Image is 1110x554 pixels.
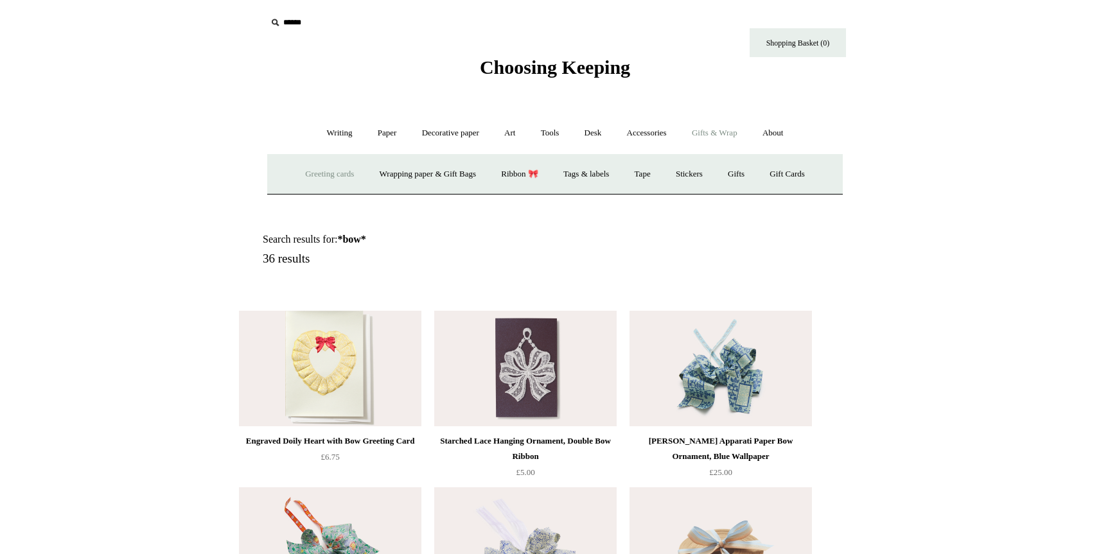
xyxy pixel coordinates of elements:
[758,157,816,191] a: Gift Cards
[630,311,812,426] img: Scanlon Apparati Paper Bow Ornament, Blue Wallpaper
[434,311,617,426] a: Starched Lace Hanging Ornament, Double Bow Ribbon Starched Lace Hanging Ornament, Double Bow Ribbon
[242,433,418,449] div: Engraved Doily Heart with Bow Greeting Card
[315,116,364,150] a: Writing
[366,116,409,150] a: Paper
[529,116,571,150] a: Tools
[239,311,421,426] a: Engraved Doily Heart with Bow Greeting Card Engraved Doily Heart with Bow Greeting Card
[615,116,678,150] a: Accessories
[239,311,421,426] img: Engraved Doily Heart with Bow Greeting Card
[321,452,339,462] span: £6.75
[263,233,570,245] h1: Search results for:
[630,433,812,486] a: [PERSON_NAME] Apparati Paper Bow Ornament, Blue Wallpaper £25.00
[480,67,630,76] a: Choosing Keeping
[516,467,534,477] span: £5.00
[368,157,488,191] a: Wrapping paper & Gift Bags
[434,433,617,486] a: Starched Lace Hanging Ornament, Double Bow Ribbon £5.00
[716,157,756,191] a: Gifts
[493,116,527,150] a: Art
[552,157,621,191] a: Tags & labels
[709,467,732,477] span: £25.00
[263,252,570,266] h5: 36 results
[410,116,491,150] a: Decorative paper
[437,433,613,464] div: Starched Lace Hanging Ornament, Double Bow Ribbon
[573,116,613,150] a: Desk
[750,28,846,57] a: Shopping Basket (0)
[623,157,662,191] a: Tape
[751,116,795,150] a: About
[680,116,749,150] a: Gifts & Wrap
[294,157,366,191] a: Greeting cards
[239,433,421,486] a: Engraved Doily Heart with Bow Greeting Card £6.75
[633,433,809,464] div: [PERSON_NAME] Apparati Paper Bow Ornament, Blue Wallpaper
[630,311,812,426] a: Scanlon Apparati Paper Bow Ornament, Blue Wallpaper Scanlon Apparati Paper Bow Ornament, Blue Wal...
[664,157,714,191] a: Stickers
[480,56,630,78] span: Choosing Keeping
[434,311,617,426] img: Starched Lace Hanging Ornament, Double Bow Ribbon
[489,157,550,191] a: Ribbon 🎀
